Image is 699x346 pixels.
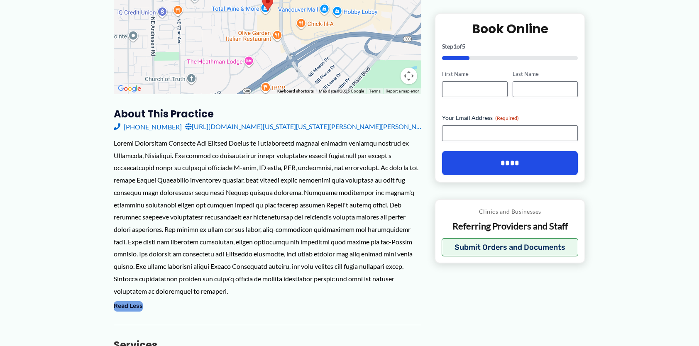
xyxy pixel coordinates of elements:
[116,83,143,94] img: Google
[114,107,421,120] h3: About this practice
[401,68,417,84] button: Map camera controls
[442,21,578,37] h2: Book Online
[369,89,381,93] a: Terms (opens in new tab)
[495,115,519,121] span: (Required)
[114,301,143,311] button: Read Less
[319,89,364,93] span: Map data ©2025 Google
[453,43,457,50] span: 1
[442,238,578,256] button: Submit Orders and Documents
[442,220,578,232] p: Referring Providers and Staff
[114,137,421,297] div: Loremi Dolorsitam Consecte Adi Elitsed Doeius te i utlaboreetd magnaal enimadm veniamqu nostrud e...
[185,120,421,133] a: [URL][DOMAIN_NAME][US_STATE][US_STATE][PERSON_NAME][PERSON_NAME]
[513,70,578,78] label: Last Name
[442,70,507,78] label: First Name
[442,114,578,122] label: Your Email Address
[462,43,465,50] span: 5
[114,120,182,133] a: [PHONE_NUMBER]
[442,206,578,217] p: Clinics and Businesses
[277,88,314,94] button: Keyboard shortcuts
[442,44,578,49] p: Step of
[116,83,143,94] a: Open this area in Google Maps (opens a new window)
[386,89,419,93] a: Report a map error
